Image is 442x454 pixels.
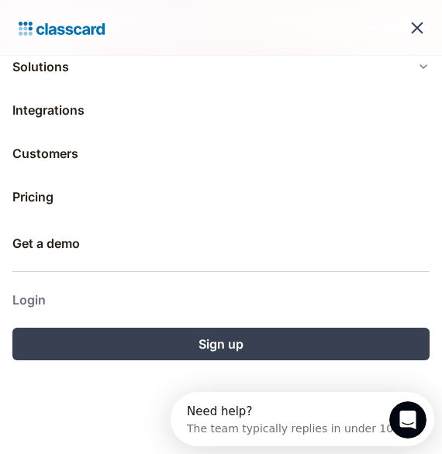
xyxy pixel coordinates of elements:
div: menu [399,9,430,46]
a: Login [12,281,430,318]
iframe: Intercom live chat [389,401,426,439]
div: Solutions [12,57,69,76]
iframe: Intercom live chat discovery launcher [171,392,434,446]
a: Customers [12,135,430,172]
a: Get a demo [12,225,430,262]
div: Open Intercom Messenger [6,6,279,49]
div: The team typically replies in under 10m [16,26,233,42]
a: home [12,17,105,39]
a: Sign up [12,328,430,360]
div: Solutions [12,48,430,85]
a: Pricing [12,178,430,215]
a: Integrations [12,91,430,129]
div: Need help? [16,13,233,26]
div: Sign up [199,335,243,353]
